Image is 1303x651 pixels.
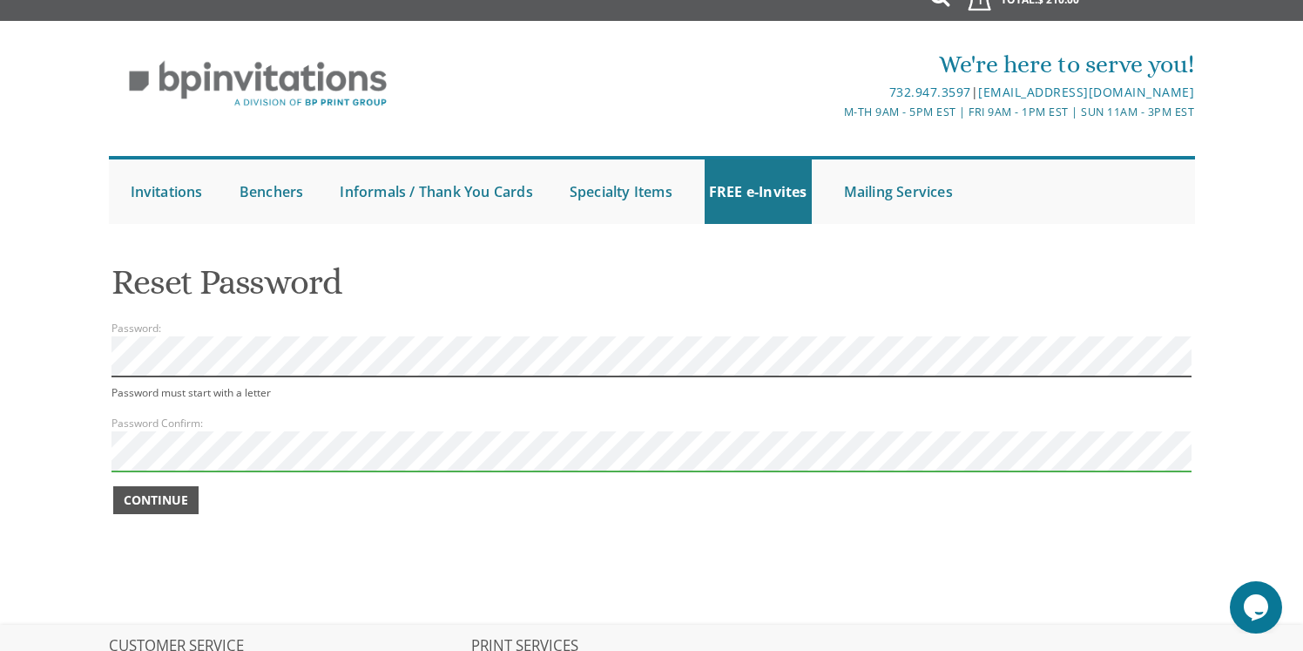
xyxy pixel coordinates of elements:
button: Continue [113,486,199,514]
label: Password Confirm: [111,416,203,431]
a: Benchers [235,159,308,224]
iframe: chat widget [1230,581,1286,634]
h1: Reset Password [111,263,1192,315]
div: | [471,82,1194,103]
a: Informals / Thank You Cards [335,159,537,224]
a: Specialty Items [565,159,677,224]
a: 732.947.3597 [889,84,971,100]
a: FREE e-Invites [705,159,812,224]
img: BP Invitation Loft [109,48,408,120]
label: Password: [111,321,161,336]
div: M-Th 9am - 5pm EST | Fri 9am - 1pm EST | Sun 11am - 3pm EST [471,103,1194,121]
div: We're here to serve you! [471,47,1194,82]
a: Mailing Services [840,159,957,224]
span: Continue [124,492,188,509]
a: Invitations [126,159,207,224]
label: Password must start with a letter [111,385,271,400]
a: [EMAIL_ADDRESS][DOMAIN_NAME] [978,84,1194,100]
